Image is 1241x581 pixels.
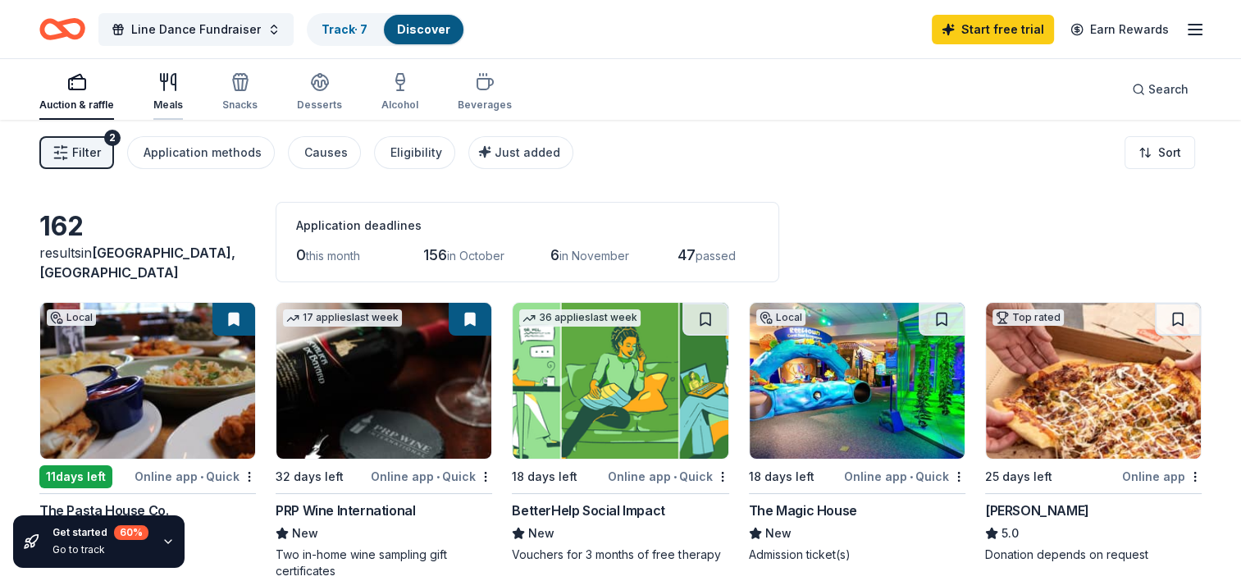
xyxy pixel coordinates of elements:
[1158,143,1181,162] span: Sort
[39,465,112,488] div: 11 days left
[765,524,792,543] span: New
[512,501,664,520] div: BetterHelp Social Impact
[276,302,492,579] a: Image for PRP Wine International17 applieslast week32 days leftOnline app•QuickPRP Wine Internati...
[39,243,256,282] div: results
[135,466,256,487] div: Online app Quick
[608,466,729,487] div: Online app Quick
[131,20,261,39] span: Line Dance Fundraiser
[127,136,275,169] button: Application methods
[678,246,696,263] span: 47
[276,303,491,459] img: Image for PRP Wine International
[39,302,256,563] a: Image for The Pasta House Co.Local11days leftOnline app•QuickThe Pasta House Co.NewFood and gift ...
[98,13,294,46] button: Line Dance Fundraiser
[512,547,728,563] div: Vouchers for 3 months of free therapy
[1061,15,1179,44] a: Earn Rewards
[528,524,554,543] span: New
[750,303,965,459] img: Image for The Magic House
[39,10,85,48] a: Home
[1148,80,1189,99] span: Search
[297,66,342,120] button: Desserts
[72,143,101,162] span: Filter
[756,309,805,326] div: Local
[39,136,114,169] button: Filter2
[39,98,114,112] div: Auction & raffle
[749,467,814,487] div: 18 days left
[153,98,183,112] div: Meals
[381,66,418,120] button: Alcohol
[519,309,641,327] div: 36 applies last week
[52,525,148,540] div: Get started
[512,467,577,487] div: 18 days left
[371,466,492,487] div: Online app Quick
[696,249,736,263] span: passed
[114,525,148,540] div: 60 %
[468,136,573,169] button: Just added
[276,501,415,520] div: PRP Wine International
[1122,466,1202,487] div: Online app
[39,245,235,281] span: in
[985,302,1202,563] a: Image for Casey'sTop rated25 days leftOnline app[PERSON_NAME]5.0Donation depends on request
[910,470,913,483] span: •
[39,210,256,243] div: 162
[283,309,402,327] div: 17 applies last week
[39,66,114,120] button: Auction & raffle
[550,246,559,263] span: 6
[749,302,965,563] a: Image for The Magic HouseLocal18 days leftOnline app•QuickThe Magic HouseNewAdmission ticket(s)
[1001,524,1019,543] span: 5.0
[222,98,258,112] div: Snacks
[749,501,857,520] div: The Magic House
[306,249,360,263] span: this month
[985,501,1089,520] div: [PERSON_NAME]
[276,467,344,487] div: 32 days left
[458,66,512,120] button: Beverages
[292,524,318,543] span: New
[276,547,492,579] div: Two in-home wine sampling gift certificates
[512,302,728,563] a: Image for BetterHelp Social Impact36 applieslast week18 days leftOnline app•QuickBetterHelp Socia...
[374,136,455,169] button: Eligibility
[447,249,504,263] span: in October
[222,66,258,120] button: Snacks
[39,501,168,520] div: The Pasta House Co.
[844,466,965,487] div: Online app Quick
[559,249,629,263] span: in November
[932,15,1054,44] a: Start free trial
[992,309,1064,326] div: Top rated
[153,66,183,120] button: Meals
[288,136,361,169] button: Causes
[749,547,965,563] div: Admission ticket(s)
[40,303,255,459] img: Image for The Pasta House Co.
[1119,73,1202,106] button: Search
[322,22,367,36] a: Track· 7
[985,467,1052,487] div: 25 days left
[513,303,728,459] img: Image for BetterHelp Social Impact
[47,309,96,326] div: Local
[673,470,677,483] span: •
[1125,136,1195,169] button: Sort
[200,470,203,483] span: •
[390,143,442,162] div: Eligibility
[381,98,418,112] div: Alcohol
[52,543,148,556] div: Go to track
[297,98,342,112] div: Desserts
[104,130,121,146] div: 2
[144,143,262,162] div: Application methods
[304,143,348,162] div: Causes
[436,470,440,483] span: •
[296,216,759,236] div: Application deadlines
[985,547,1202,563] div: Donation depends on request
[397,22,450,36] a: Discover
[296,246,306,263] span: 0
[495,145,560,159] span: Just added
[39,245,235,281] span: [GEOGRAPHIC_DATA], [GEOGRAPHIC_DATA]
[986,303,1201,459] img: Image for Casey's
[307,13,465,46] button: Track· 7Discover
[458,98,512,112] div: Beverages
[423,246,447,263] span: 156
